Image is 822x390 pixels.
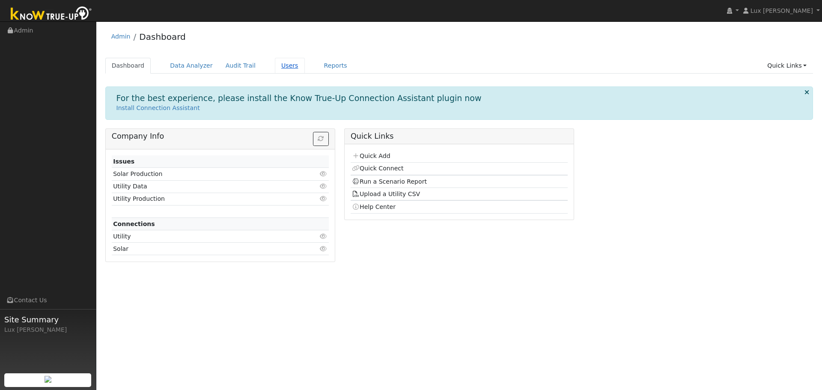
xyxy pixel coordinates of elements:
[320,196,328,202] i: Click to view
[352,203,396,210] a: Help Center
[275,58,305,74] a: Users
[105,58,151,74] a: Dashboard
[113,220,155,227] strong: Connections
[318,58,354,74] a: Reports
[164,58,219,74] a: Data Analyzer
[320,246,328,252] i: Click to view
[4,325,92,334] div: Lux [PERSON_NAME]
[320,183,328,189] i: Click to view
[352,152,390,159] a: Quick Add
[113,158,134,165] strong: Issues
[111,33,131,40] a: Admin
[116,93,482,103] h1: For the best experience, please install the Know True-Up Connection Assistant plugin now
[320,233,328,239] i: Click to view
[320,171,328,177] i: Click to view
[4,314,92,325] span: Site Summary
[352,178,427,185] a: Run a Scenario Report
[219,58,262,74] a: Audit Trail
[116,104,200,111] a: Install Connection Assistant
[112,243,294,255] td: Solar
[139,32,186,42] a: Dashboard
[112,132,329,141] h5: Company Info
[351,132,568,141] h5: Quick Links
[112,230,294,243] td: Utility
[6,5,96,24] img: Know True-Up
[352,165,403,172] a: Quick Connect
[112,180,294,193] td: Utility Data
[112,168,294,180] td: Solar Production
[761,58,813,74] a: Quick Links
[352,191,420,197] a: Upload a Utility CSV
[112,193,294,205] td: Utility Production
[45,376,51,383] img: retrieve
[751,7,813,14] span: Lux [PERSON_NAME]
